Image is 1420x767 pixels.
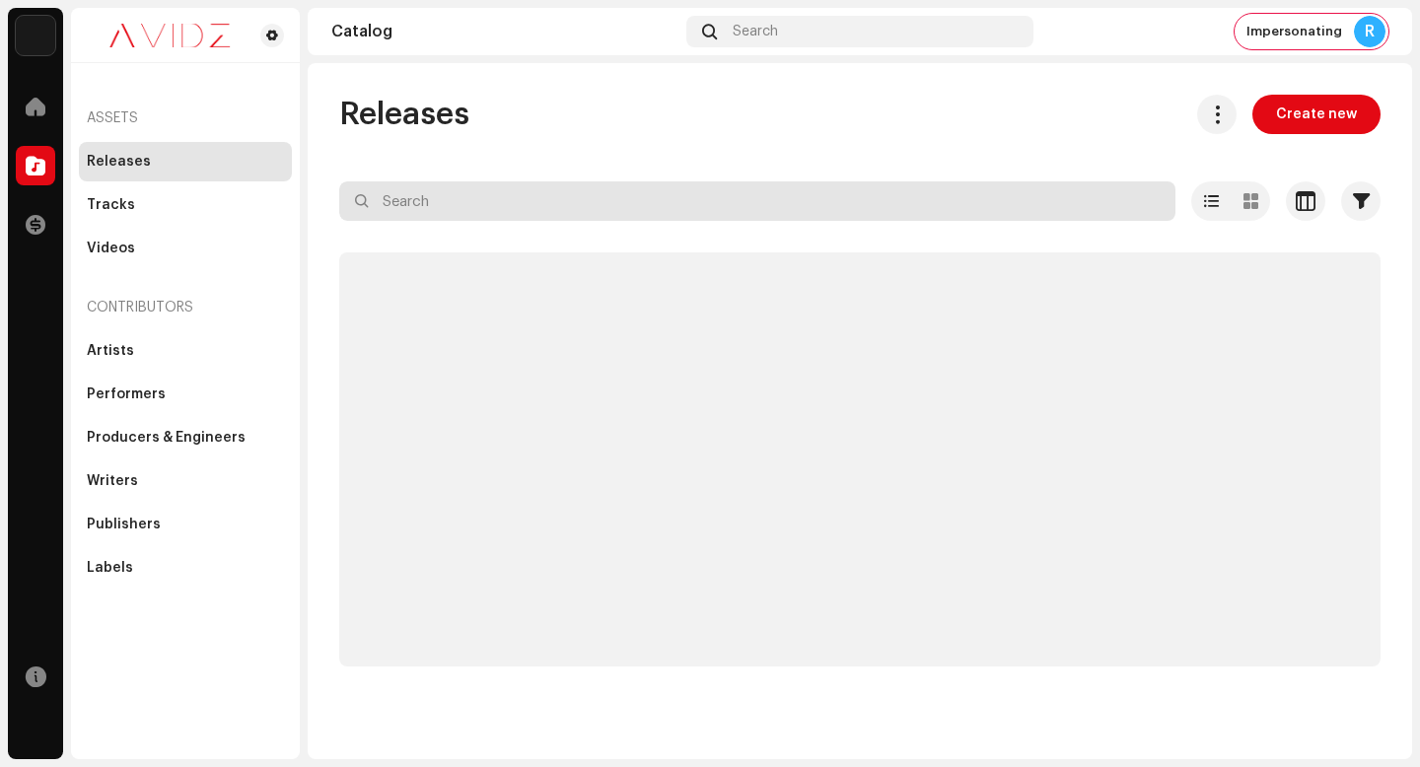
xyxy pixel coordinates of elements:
[87,430,246,446] div: Producers & Engineers
[87,24,252,47] img: 0c631eef-60b6-411a-a233-6856366a70de
[79,418,292,457] re-m-nav-item: Producers & Engineers
[1252,95,1381,134] button: Create new
[79,284,292,331] re-a-nav-header: Contributors
[79,505,292,544] re-m-nav-item: Publishers
[87,343,134,359] div: Artists
[1354,16,1385,47] div: R
[87,386,166,402] div: Performers
[87,517,161,532] div: Publishers
[1276,95,1357,134] span: Create new
[339,181,1175,221] input: Search
[79,185,292,225] re-m-nav-item: Tracks
[79,95,292,142] re-a-nav-header: Assets
[87,241,135,256] div: Videos
[79,229,292,268] re-m-nav-item: Videos
[331,24,678,39] div: Catalog
[1246,24,1342,39] span: Impersonating
[16,16,55,55] img: 10d72f0b-d06a-424f-aeaa-9c9f537e57b6
[87,473,138,489] div: Writers
[733,24,778,39] span: Search
[79,331,292,371] re-m-nav-item: Artists
[79,142,292,181] re-m-nav-item: Releases
[79,548,292,588] re-m-nav-item: Labels
[339,95,469,134] span: Releases
[87,154,151,170] div: Releases
[87,197,135,213] div: Tracks
[79,375,292,414] re-m-nav-item: Performers
[79,461,292,501] re-m-nav-item: Writers
[87,560,133,576] div: Labels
